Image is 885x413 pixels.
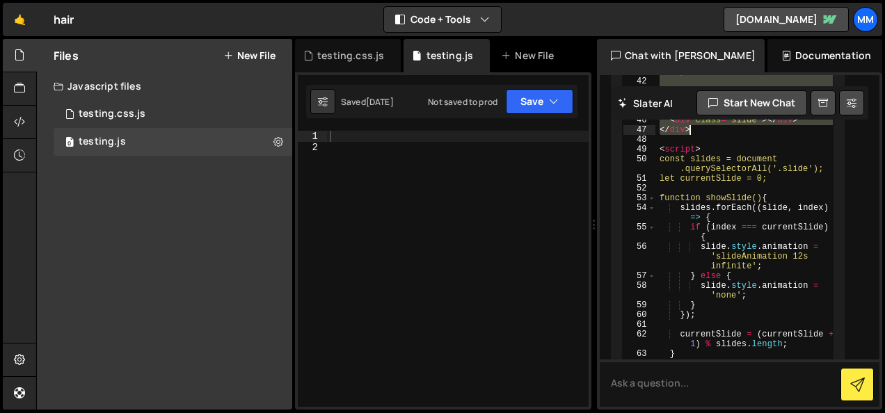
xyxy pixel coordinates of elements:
div: 48 [623,135,655,145]
div: 55 [623,222,655,242]
span: 0 [65,138,74,149]
div: 62 [623,330,655,349]
button: New File [223,50,276,61]
div: 57 [623,271,655,281]
a: 🤙 [3,3,37,36]
div: 52 [623,184,655,193]
div: 63 [623,349,655,359]
div: 56 [623,242,655,271]
div: 61 [623,320,655,330]
div: [DATE] [366,96,394,108]
div: 58 [623,281,655,300]
a: mm [853,7,878,32]
div: New File [501,49,559,63]
div: Saved [341,96,394,108]
div: 54 [623,203,655,222]
div: 59 [623,300,655,310]
div: testing.js [426,49,474,63]
div: 51 [623,174,655,184]
button: Save [506,89,573,114]
button: Start new chat [696,90,807,115]
div: hair [54,11,74,28]
div: 16750/45744.js [54,128,297,156]
div: Javascript files [37,72,292,100]
div: testing.css.js [79,108,145,120]
div: 53 [623,193,655,203]
div: testing.css.js [317,49,384,63]
a: [DOMAIN_NAME] [724,7,849,32]
h2: Slater AI [618,97,673,110]
div: 60 [623,310,655,320]
div: Chat with [PERSON_NAME] [597,39,765,72]
div: Documentation [767,39,882,72]
div: 1 [298,131,327,142]
div: 47 [623,125,655,135]
div: 42 [623,76,655,86]
h2: Files [54,48,79,63]
div: 46 [623,115,655,125]
div: Not saved to prod [428,96,497,108]
div: 16750/45789.js [54,100,292,128]
div: 2 [298,142,327,153]
div: testing.js [79,136,126,148]
div: 50 [623,154,655,174]
button: Code + Tools [384,7,501,32]
div: 49 [623,145,655,154]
